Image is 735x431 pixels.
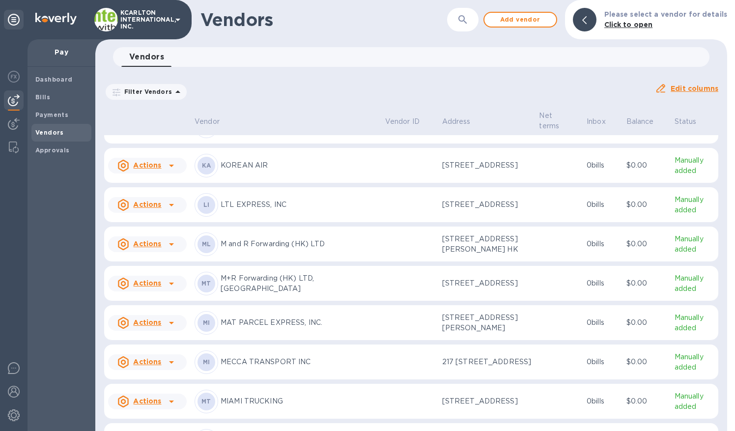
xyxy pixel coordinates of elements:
p: Manually added [675,195,714,215]
img: Logo [35,13,77,25]
p: LTL EXPRESS, INC [221,200,377,210]
span: Net terms [539,111,579,131]
p: Net terms [539,111,566,131]
p: Manually added [675,234,714,255]
u: Actions [133,240,161,248]
p: [STREET_ADDRESS] [442,396,532,406]
span: Add vendor [492,14,548,26]
p: $0.00 [626,357,667,367]
b: Vendors [35,129,64,136]
p: Manually added [675,273,714,294]
p: M+R Forwarding (HK) LTD, [GEOGRAPHIC_DATA] [221,273,377,294]
p: $0.00 [626,160,667,171]
p: 0 bills [587,239,619,249]
p: 0 bills [587,317,619,328]
p: $0.00 [626,278,667,288]
p: [STREET_ADDRESS] [442,278,532,288]
p: 0 bills [587,200,619,210]
u: Actions [133,201,161,208]
b: LI [203,201,210,208]
p: Status [675,116,697,127]
p: 0 bills [587,278,619,288]
u: Actions [133,161,161,169]
p: Manually added [675,155,714,176]
p: Address [442,116,471,127]
b: MI [203,358,210,366]
p: $0.00 [626,317,667,328]
p: 0 bills [587,357,619,367]
p: Pay [35,47,87,57]
span: Vendor [195,116,232,127]
div: Unpin categories [4,10,24,29]
p: Balance [626,116,654,127]
p: Manually added [675,352,714,373]
b: ML [202,240,211,248]
p: [STREET_ADDRESS][PERSON_NAME] HK [442,234,532,255]
p: [STREET_ADDRESS][PERSON_NAME] [442,313,532,333]
p: 0 bills [587,160,619,171]
h1: Vendors [200,9,447,30]
p: [STREET_ADDRESS] [442,200,532,210]
p: MIAMI TRUCKING [221,396,377,406]
span: Vendors [129,50,164,64]
u: Actions [133,279,161,287]
b: Dashboard [35,76,73,83]
p: KCARLTON INTERNATIONAL, INC. [120,9,170,30]
b: Click to open [604,21,653,29]
p: M and R Forwarding (HK) LTD [221,239,377,249]
button: Add vendor [483,12,557,28]
b: Please select a vendor for details [604,10,727,18]
b: Bills [35,93,50,101]
p: Vendor [195,116,220,127]
b: MT [201,280,211,287]
b: KA [202,162,211,169]
u: Actions [133,318,161,326]
p: [STREET_ADDRESS] [442,160,532,171]
p: $0.00 [626,200,667,210]
u: Actions [133,397,161,405]
p: Filter Vendors [120,87,172,96]
img: Foreign exchange [8,71,20,83]
p: Inbox [587,116,606,127]
p: Manually added [675,313,714,333]
b: MI [203,319,210,326]
span: Inbox [587,116,619,127]
p: Vendor ID [385,116,420,127]
p: KOREAN AIR [221,160,377,171]
p: $0.00 [626,239,667,249]
span: Address [442,116,483,127]
span: Balance [626,116,667,127]
p: MAT PARCEL EXPRESS, INC. [221,317,377,328]
p: $0.00 [626,396,667,406]
b: MT [201,398,211,405]
span: Vendor ID [385,116,432,127]
p: MECCA TRANSPORT INC [221,357,377,367]
p: 217 [STREET_ADDRESS] [442,357,532,367]
p: 0 bills [587,396,619,406]
u: Edit columns [671,85,718,92]
p: Manually added [675,391,714,412]
b: Payments [35,111,68,118]
b: Approvals [35,146,70,154]
u: Actions [133,358,161,366]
